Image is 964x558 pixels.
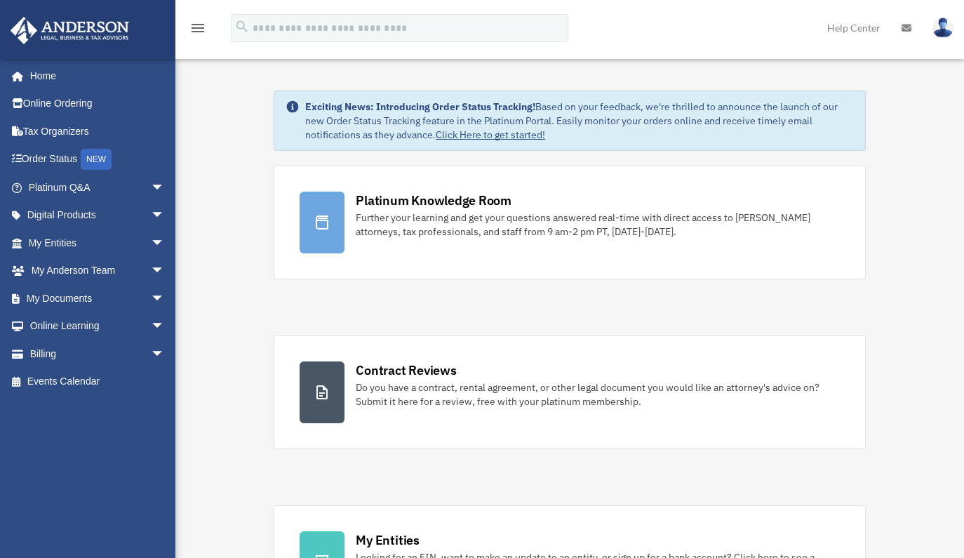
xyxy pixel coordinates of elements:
[10,284,186,312] a: My Documentsarrow_drop_down
[10,368,186,396] a: Events Calendar
[189,20,206,36] i: menu
[151,284,179,313] span: arrow_drop_down
[10,145,186,174] a: Order StatusNEW
[151,229,179,258] span: arrow_drop_down
[356,361,456,379] div: Contract Reviews
[274,166,865,279] a: Platinum Knowledge Room Further your learning and get your questions answered real-time with dire...
[189,25,206,36] a: menu
[151,257,179,286] span: arrow_drop_down
[10,62,179,90] a: Home
[274,336,865,449] a: Contract Reviews Do you have a contract, rental agreement, or other legal document you would like...
[151,201,179,230] span: arrow_drop_down
[10,312,186,340] a: Online Learningarrow_drop_down
[356,211,839,239] div: Further your learning and get your questions answered real-time with direct access to [PERSON_NAM...
[10,90,186,118] a: Online Ordering
[10,257,186,285] a: My Anderson Teamarrow_drop_down
[81,149,112,170] div: NEW
[932,18,953,38] img: User Pic
[356,531,419,549] div: My Entities
[356,380,839,408] div: Do you have a contract, rental agreement, or other legal document you would like an attorney's ad...
[10,340,186,368] a: Billingarrow_drop_down
[10,173,186,201] a: Platinum Q&Aarrow_drop_down
[356,192,511,209] div: Platinum Knowledge Room
[151,340,179,368] span: arrow_drop_down
[305,100,853,142] div: Based on your feedback, we're thrilled to announce the launch of our new Order Status Tracking fe...
[10,117,186,145] a: Tax Organizers
[436,128,545,141] a: Click Here to get started!
[10,201,186,230] a: Digital Productsarrow_drop_down
[151,312,179,341] span: arrow_drop_down
[151,173,179,202] span: arrow_drop_down
[234,19,250,34] i: search
[10,229,186,257] a: My Entitiesarrow_drop_down
[305,100,535,113] strong: Exciting News: Introducing Order Status Tracking!
[6,17,133,44] img: Anderson Advisors Platinum Portal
